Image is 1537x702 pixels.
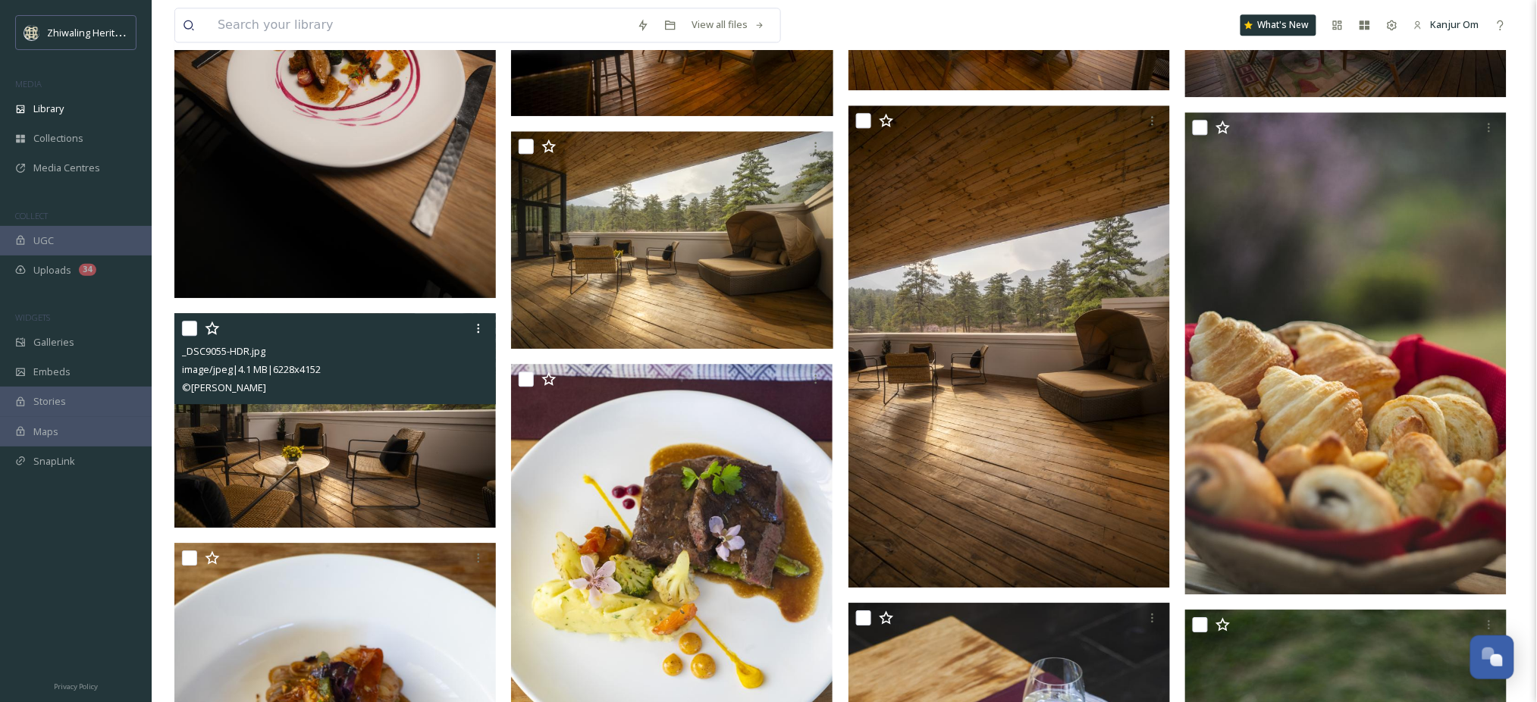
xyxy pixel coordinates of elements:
[54,676,98,694] a: Privacy Policy
[174,313,496,528] img: _DSC9055-HDR.jpg
[15,78,42,89] span: MEDIA
[1431,17,1479,31] span: Kanjur Om
[47,25,131,39] span: Zhiwaling Heritage
[684,10,773,39] a: View all files
[33,131,83,146] span: Collections
[54,682,98,691] span: Privacy Policy
[33,102,64,116] span: Library
[79,264,96,276] div: 34
[1241,14,1316,36] a: What's New
[511,131,837,349] img: _DSC9054-HDR.jpg
[33,233,54,248] span: UGC
[182,344,265,358] span: _DSC9055-HDR.jpg
[15,210,48,221] span: COLLECT
[33,454,75,469] span: SnapLink
[848,105,1170,588] img: _DSC9039-HDR.jpg
[33,263,71,277] span: Uploads
[33,335,74,349] span: Galleries
[210,8,629,42] input: Search your library
[182,381,266,394] span: © [PERSON_NAME]
[33,394,66,409] span: Stories
[33,425,58,439] span: Maps
[24,25,39,40] img: Screenshot%202025-04-29%20at%2011.05.50.png
[33,365,71,379] span: Embeds
[15,312,50,323] span: WIDGETS
[1406,10,1487,39] a: Kanjur Om
[33,161,100,175] span: Media Centres
[182,362,321,376] span: image/jpeg | 4.1 MB | 6228 x 4152
[1185,112,1507,594] img: _DSC9031.jpg
[1470,635,1514,679] button: Open Chat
